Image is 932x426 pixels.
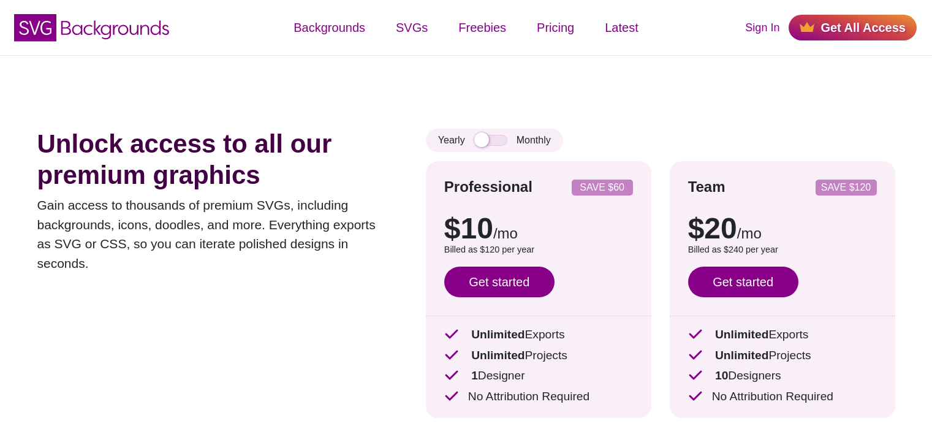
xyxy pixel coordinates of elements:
a: Get All Access [789,15,917,40]
p: Projects [444,347,633,365]
strong: Unlimited [715,328,768,341]
p: Designers [688,367,877,385]
p: SAVE $60 [577,183,628,192]
div: Yearly Monthly [426,129,563,152]
strong: Unlimited [715,349,768,362]
strong: Team [688,178,726,195]
p: $20 [688,214,877,243]
strong: Professional [444,178,532,195]
p: Billed as $240 per year [688,243,877,257]
p: $10 [444,214,633,243]
p: Exports [444,326,633,344]
a: Sign In [745,20,779,36]
strong: 1 [471,369,478,382]
span: /mo [737,225,762,242]
a: Freebies [443,9,521,46]
a: Get started [444,267,555,297]
a: Latest [589,9,653,46]
strong: Unlimited [471,328,525,341]
a: SVGs [381,9,443,46]
span: /mo [493,225,518,242]
p: No Attribution Required [444,388,633,406]
a: Get started [688,267,798,297]
p: Gain access to thousands of premium SVGs, including backgrounds, icons, doodles, and more. Everyt... [37,196,389,273]
a: Pricing [521,9,589,46]
p: SAVE $120 [820,183,872,192]
p: Designer [444,367,633,385]
strong: 10 [715,369,728,382]
p: Billed as $120 per year [444,243,633,257]
p: Projects [688,347,877,365]
strong: Unlimited [471,349,525,362]
a: Backgrounds [278,9,381,46]
p: No Attribution Required [688,388,877,406]
h1: Unlock access to all our premium graphics [37,129,389,191]
p: Exports [688,326,877,344]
